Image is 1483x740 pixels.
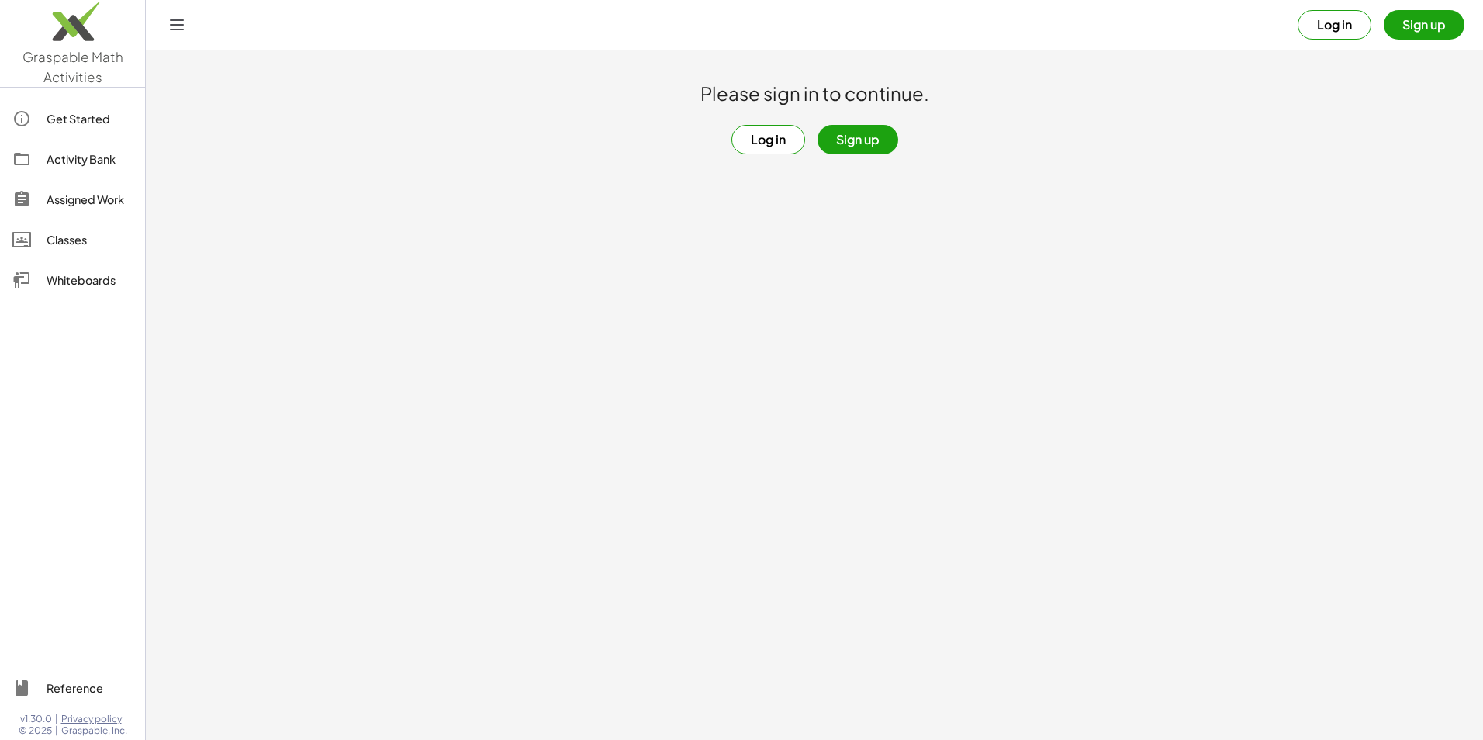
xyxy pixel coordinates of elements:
a: Assigned Work [6,181,139,218]
div: Get Started [47,109,133,128]
div: Whiteboards [47,271,133,289]
div: Classes [47,230,133,249]
a: Get Started [6,100,139,137]
span: © 2025 [19,724,52,737]
span: Graspable, Inc. [61,724,127,737]
button: Toggle navigation [164,12,189,37]
a: Reference [6,669,139,707]
span: | [55,713,58,725]
button: Sign up [1384,10,1464,40]
a: Whiteboards [6,261,139,299]
span: v1.30.0 [20,713,52,725]
button: Log in [731,125,805,154]
span: Graspable Math Activities [22,48,123,85]
h1: Please sign in to continue. [700,81,929,106]
a: Privacy policy [61,713,127,725]
div: Reference [47,679,133,697]
a: Activity Bank [6,140,139,178]
span: | [55,724,58,737]
button: Sign up [818,125,898,154]
div: Assigned Work [47,190,133,209]
button: Log in [1298,10,1371,40]
div: Activity Bank [47,150,133,168]
a: Classes [6,221,139,258]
